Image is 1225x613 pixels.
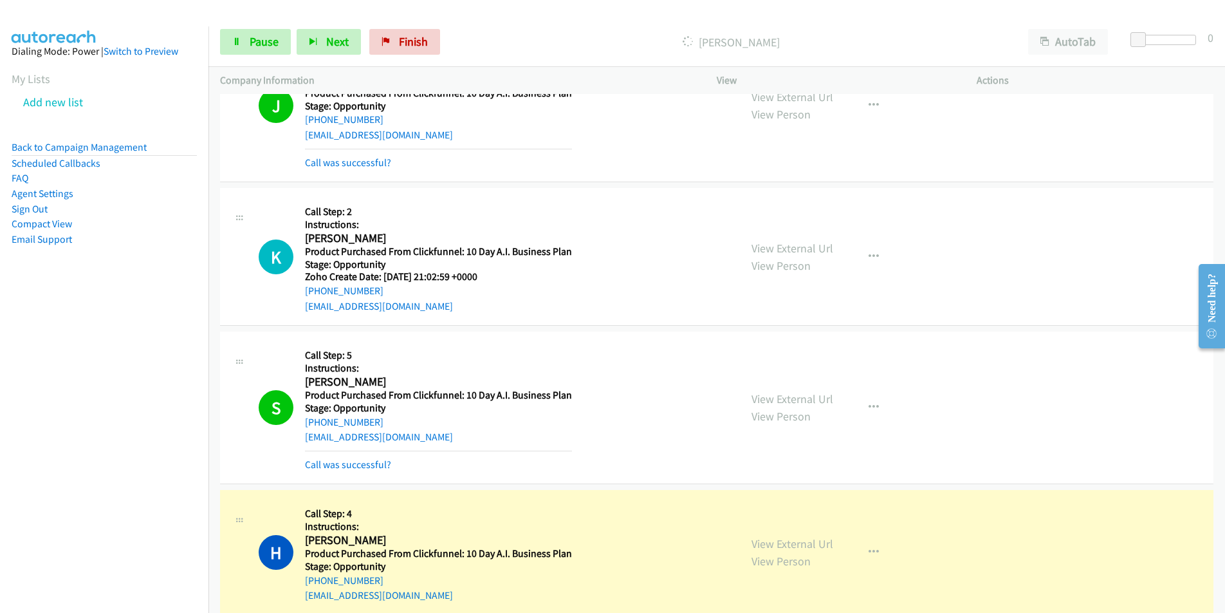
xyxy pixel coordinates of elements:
p: Actions [977,73,1213,88]
h5: Stage: Opportunity [305,560,572,573]
span: Next [326,34,349,49]
h2: [PERSON_NAME] [305,231,567,246]
h2: [PERSON_NAME] [305,533,567,548]
p: Company Information [220,73,694,88]
a: View Person [751,107,811,122]
h5: Product Purchased From Clickfunnel: 10 Day A.I. Business Plan [305,547,572,560]
a: [PHONE_NUMBER] [305,285,383,297]
a: [PHONE_NUMBER] [305,113,383,126]
a: [EMAIL_ADDRESS][DOMAIN_NAME] [305,129,453,141]
h5: Call Step: 4 [305,507,572,520]
a: [EMAIL_ADDRESS][DOMAIN_NAME] [305,300,453,312]
h1: K [259,240,293,274]
h1: S [259,390,293,425]
a: Call was successful? [305,156,391,169]
h5: Call Step: 2 [305,205,572,218]
a: Scheduled Callbacks [12,157,100,169]
a: View External Url [751,391,833,406]
a: Finish [369,29,440,55]
a: Compact View [12,218,72,230]
p: View [717,73,953,88]
a: [PHONE_NUMBER] [305,416,383,428]
a: Call was successful? [305,458,391,471]
a: View Person [751,554,811,569]
h5: Instructions: [305,520,572,533]
button: AutoTab [1028,29,1108,55]
button: Next [297,29,361,55]
a: Sign Out [12,203,48,215]
a: Email Support [12,233,72,245]
a: [PHONE_NUMBER] [305,574,383,587]
a: [EMAIL_ADDRESS][DOMAIN_NAME] [305,431,453,443]
h5: Instructions: [305,218,572,231]
div: Dialing Mode: Power | [12,44,197,59]
div: 0 [1208,29,1213,46]
h1: J [259,88,293,123]
a: Add new list [23,95,83,109]
h5: Instructions: [305,362,572,375]
a: Pause [220,29,291,55]
a: My Lists [12,71,50,86]
a: Agent Settings [12,187,73,200]
h5: Stage: Opportunity [305,100,572,113]
a: Back to Campaign Management [12,141,147,153]
h5: Stage: Opportunity [305,258,572,271]
h5: Product Purchased From Clickfunnel: 10 Day A.I. Business Plan [305,389,572,402]
div: Delay between calls (in seconds) [1137,35,1196,45]
a: View Person [751,409,811,424]
iframe: Resource Center [1188,255,1225,357]
a: View External Url [751,536,833,551]
a: Switch to Preview [104,45,178,57]
a: FAQ [12,172,28,184]
h1: H [259,535,293,570]
h5: Stage: Opportunity [305,402,572,415]
h5: Product Purchased From Clickfunnel: 10 Day A.I. Business Plan [305,245,572,258]
a: [EMAIL_ADDRESS][DOMAIN_NAME] [305,589,453,601]
a: View Person [751,258,811,273]
h5: Call Step: 5 [305,349,572,362]
a: View External Url [751,90,833,104]
h5: Zoho Create Date: [DATE] 21:02:59 +0000 [305,270,572,283]
span: Pause [250,34,279,49]
h2: [PERSON_NAME] [305,375,567,390]
p: [PERSON_NAME] [457,33,1005,51]
span: Finish [399,34,428,49]
a: View External Url [751,241,833,256]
